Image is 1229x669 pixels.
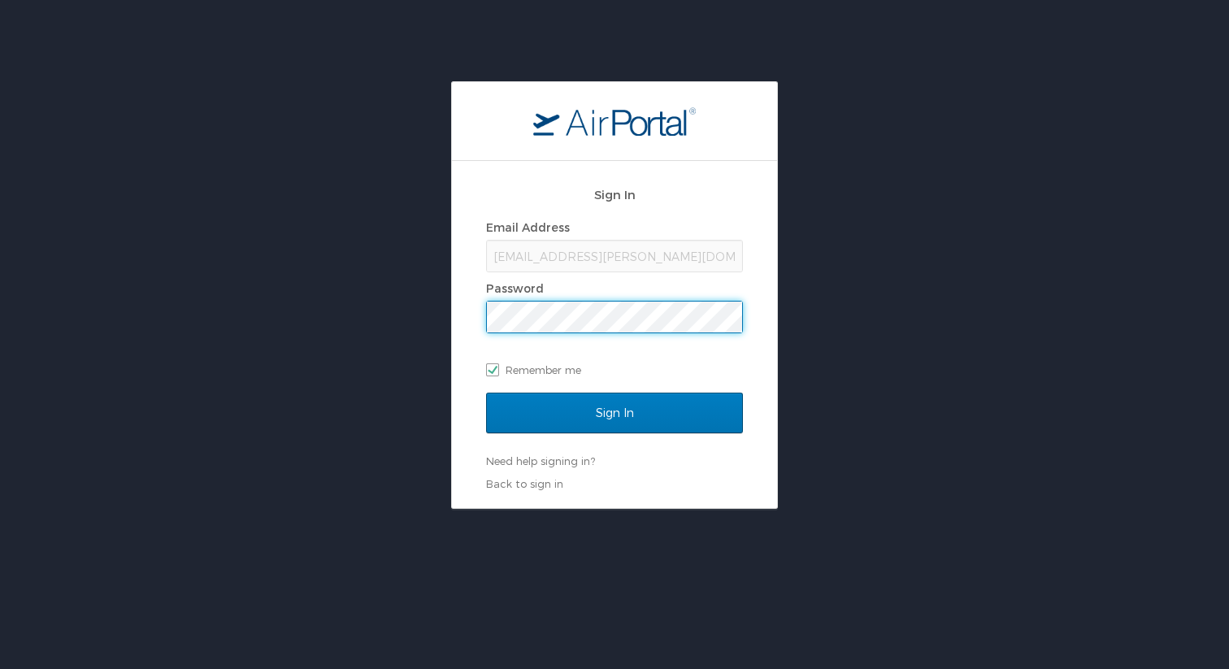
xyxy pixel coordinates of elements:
[486,185,743,204] h2: Sign In
[486,393,743,433] input: Sign In
[486,220,570,234] label: Email Address
[533,106,696,136] img: logo
[486,358,743,382] label: Remember me
[486,281,544,295] label: Password
[486,454,595,467] a: Need help signing in?
[486,477,563,490] a: Back to sign in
